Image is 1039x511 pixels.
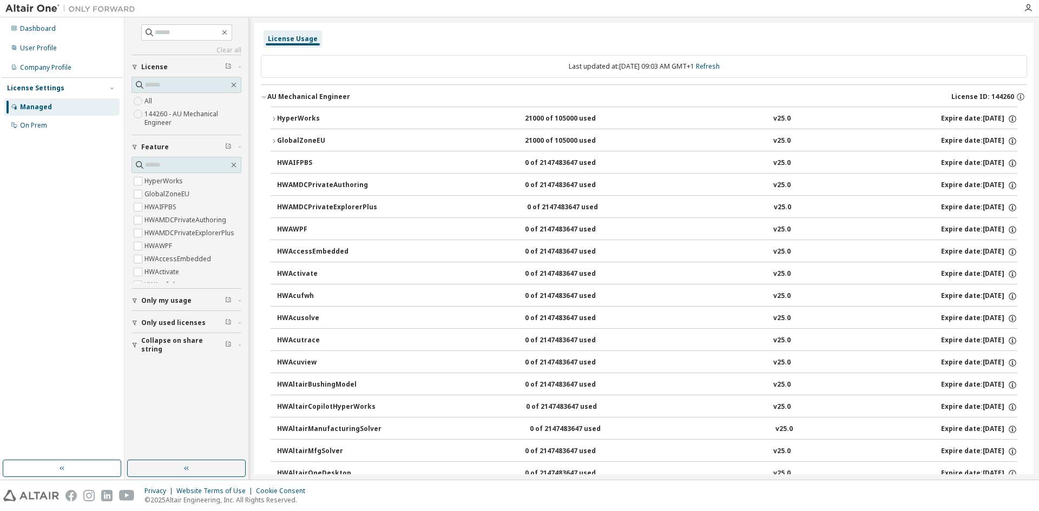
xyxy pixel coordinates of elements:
[144,175,185,188] label: HyperWorks
[225,296,232,305] span: Clear filter
[20,24,56,33] div: Dashboard
[277,329,1017,353] button: HWAcutrace0 of 2147483647 usedv25.0Expire date:[DATE]
[225,318,232,327] span: Clear filter
[775,424,793,434] div: v25.0
[277,247,374,257] div: HWAccessEmbedded
[261,85,1027,109] button: AU Mechanical EngineerLicense ID: 144260
[141,296,192,305] span: Only my usage
[525,136,622,146] div: 21000 of 105000 used
[131,46,241,55] a: Clear all
[277,417,1017,441] button: HWAltairManufacturingSolver0 of 2147483647 usedv25.0Expire date:[DATE]
[65,490,77,501] img: facebook.svg
[525,225,622,235] div: 0 of 2147483647 used
[144,227,236,240] label: HWAMDCPrivateExplorerPlus
[941,203,1017,213] div: Expire date: [DATE]
[277,196,1017,220] button: HWAMDCPrivateExplorerPlus0 of 2147483647 usedv25.0Expire date:[DATE]
[941,336,1017,346] div: Expire date: [DATE]
[277,174,1017,197] button: HWAMDCPrivateAuthoring0 of 2147483647 usedv25.0Expire date:[DATE]
[941,247,1017,257] div: Expire date: [DATE]
[773,114,791,124] div: v25.0
[277,262,1017,286] button: HWActivate0 of 2147483647 usedv25.0Expire date:[DATE]
[941,380,1017,390] div: Expire date: [DATE]
[525,247,622,257] div: 0 of 2147483647 used
[773,136,791,146] div: v25.0
[530,424,627,434] div: 0 of 2147483647 used
[144,240,174,253] label: HWAWPF
[144,266,181,278] label: HWActivate
[941,447,1017,456] div: Expire date: [DATE]
[5,3,141,14] img: Altair One
[256,487,312,495] div: Cookie Consent
[20,121,47,130] div: On Prem
[941,402,1017,412] div: Expire date: [DATE]
[527,203,624,213] div: 0 of 2147483647 used
[277,151,1017,175] button: HWAIFPBS0 of 2147483647 usedv25.0Expire date:[DATE]
[277,218,1017,242] button: HWAWPF0 of 2147483647 usedv25.0Expire date:[DATE]
[131,135,241,159] button: Feature
[773,402,791,412] div: v25.0
[3,490,59,501] img: altair_logo.svg
[941,469,1017,479] div: Expire date: [DATE]
[144,95,154,108] label: All
[271,129,1017,153] button: GlobalZoneEU21000 of 105000 usedv25.0Expire date:[DATE]
[941,225,1017,235] div: Expire date: [DATE]
[941,181,1017,190] div: Expire date: [DATE]
[277,351,1017,375] button: HWAcuview0 of 2147483647 usedv25.0Expire date:[DATE]
[526,402,623,412] div: 0 of 2147483647 used
[144,278,179,291] label: HWAcufwh
[267,92,350,101] div: AU Mechanical Engineer
[941,158,1017,168] div: Expire date: [DATE]
[277,358,374,368] div: HWAcuview
[141,143,169,151] span: Feature
[144,495,312,505] p: © 2025 Altair Engineering, Inc. All Rights Reserved.
[277,269,374,279] div: HWActivate
[525,336,622,346] div: 0 of 2147483647 used
[20,44,57,52] div: User Profile
[773,269,791,279] div: v25.0
[277,462,1017,486] button: HWAltairOneDesktop0 of 2147483647 usedv25.0Expire date:[DATE]
[277,307,1017,330] button: HWAcusolve0 of 2147483647 usedv25.0Expire date:[DATE]
[277,336,374,346] div: HWAcutrace
[773,336,791,346] div: v25.0
[101,490,113,501] img: linkedin.svg
[7,84,64,92] div: License Settings
[277,380,374,390] div: HWAltairBushingModel
[225,341,232,349] span: Clear filter
[941,424,1017,434] div: Expire date: [DATE]
[941,269,1017,279] div: Expire date: [DATE]
[941,358,1017,368] div: Expire date: [DATE]
[277,158,374,168] div: HWAIFPBS
[141,318,206,327] span: Only used licenses
[277,203,377,213] div: HWAMDCPrivateExplorerPlus
[773,358,791,368] div: v25.0
[525,181,622,190] div: 0 of 2147483647 used
[277,181,374,190] div: HWAMDCPrivateAuthoring
[20,103,52,111] div: Managed
[271,107,1017,131] button: HyperWorks21000 of 105000 usedv25.0Expire date:[DATE]
[131,289,241,313] button: Only my usage
[144,487,176,495] div: Privacy
[773,291,791,301] div: v25.0
[525,380,622,390] div: 0 of 2147483647 used
[525,269,622,279] div: 0 of 2147483647 used
[696,62,720,71] a: Refresh
[951,92,1014,101] span: License ID: 144260
[144,253,213,266] label: HWAccessEmbedded
[119,490,135,501] img: youtube.svg
[131,55,241,79] button: License
[277,240,1017,264] button: HWAccessEmbedded0 of 2147483647 usedv25.0Expire date:[DATE]
[277,424,382,434] div: HWAltairManufacturingSolver
[941,314,1017,323] div: Expire date: [DATE]
[773,380,791,390] div: v25.0
[83,490,95,501] img: instagram.svg
[277,440,1017,463] button: HWAltairMfgSolver0 of 2147483647 usedv25.0Expire date:[DATE]
[773,181,791,190] div: v25.0
[525,358,622,368] div: 0 of 2147483647 used
[774,203,791,213] div: v25.0
[941,114,1017,124] div: Expire date: [DATE]
[525,291,622,301] div: 0 of 2147483647 used
[277,136,374,146] div: GlobalZoneEU
[131,333,241,357] button: Collapse on share string
[773,469,791,479] div: v25.0
[277,469,374,479] div: HWAltairOneDesktop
